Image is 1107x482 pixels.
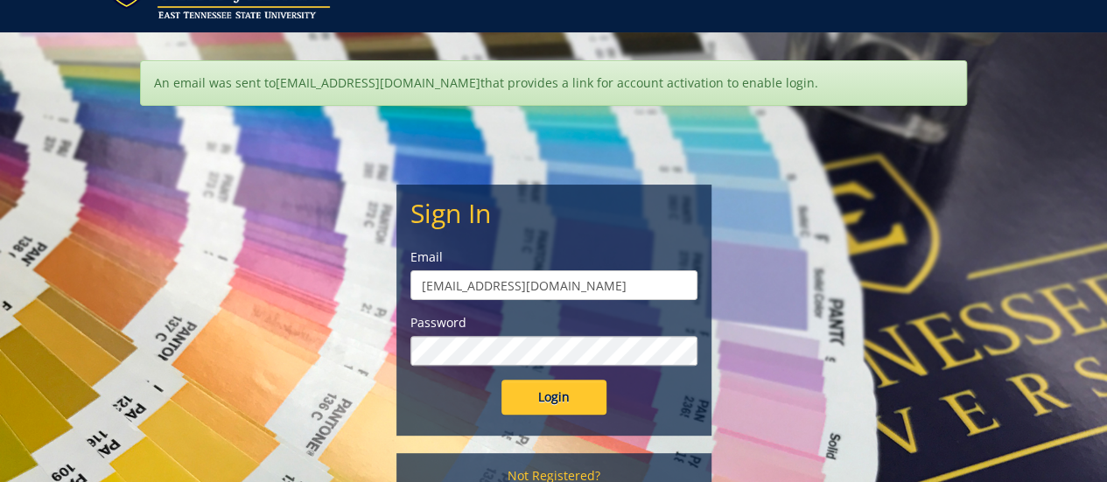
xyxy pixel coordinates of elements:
label: Email [410,248,697,266]
label: Password [410,314,697,332]
input: Login [501,380,606,415]
h2: Sign In [410,199,697,227]
div: An email was sent to [EMAIL_ADDRESS][DOMAIN_NAME] that provides a link for account activation to ... [140,60,967,106]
